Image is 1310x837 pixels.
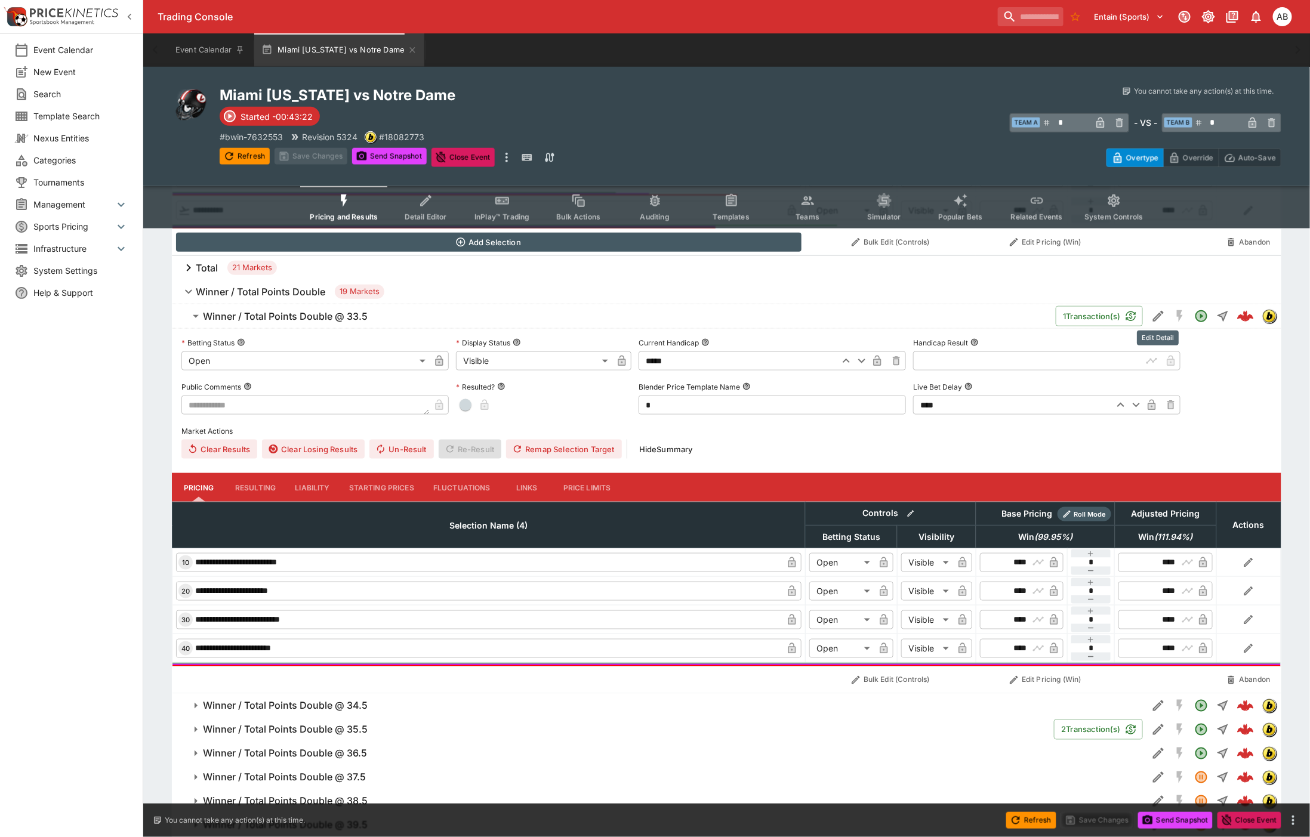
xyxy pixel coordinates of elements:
div: Event type filters [300,186,1152,228]
img: bwin [1263,723,1276,736]
button: Winner / Total Points Double @ 37.5 [172,765,1148,789]
button: Price Limits [554,473,621,502]
button: Pricing [172,473,226,502]
button: Blender Price Template Name [742,382,751,391]
a: 23de3cd9-dfd2-4736-b286-c3d699b90239 [1234,718,1257,742]
img: bwin [1263,795,1276,808]
button: Winner / Total Points Double @ 38.5 [172,789,1148,813]
span: Win(99.95%) [1005,530,1086,544]
h6: Total [196,262,218,274]
button: Documentation [1222,6,1243,27]
svg: Suspended [1194,794,1209,808]
h6: Winner / Total Points Double @ 34.5 [203,700,368,712]
button: Starting Prices [340,473,424,502]
button: Auto-Save [1219,149,1281,167]
span: Nexus Entities [33,132,128,144]
button: SGM Disabled [1169,743,1191,764]
div: Open [809,610,874,629]
button: Resulted? [497,382,505,391]
button: Public Comments [243,382,252,391]
img: logo-cerberus--red.svg [1237,769,1254,786]
span: Templates [713,212,750,221]
h6: Winner / Total Points Double @ 37.5 [203,771,366,784]
div: Base Pricing [997,506,1058,521]
p: Display Status [456,338,510,348]
span: Visibility [905,530,967,544]
h2: Copy To Clipboard [220,86,751,104]
button: Refresh [1006,812,1056,829]
svg: Open [1194,699,1209,713]
svg: Open [1194,746,1209,761]
button: more [1286,813,1300,827]
div: Visible [901,610,953,629]
em: ( 111.94 %) [1155,530,1193,544]
button: Close Event [431,148,495,167]
th: Actions [1216,502,1281,548]
div: Open [809,639,874,658]
div: 5072785a-3ad8-4817-bb5a-481757146d92 [1237,793,1254,810]
span: Teams [796,212,819,221]
button: Open [1191,305,1212,327]
div: bwin [1262,770,1277,785]
th: Adjusted Pricing [1115,502,1216,526]
button: Open [1191,719,1212,740]
button: Event Calendar [168,33,252,67]
button: Connected to PK [1174,6,1195,27]
span: Sports Pricing [33,220,114,233]
span: Popular Bets [938,212,983,221]
span: Related Events [1011,212,1063,221]
div: Alex Bothe [1273,7,1292,26]
button: Betting Status [237,338,245,347]
button: Display Status [513,338,521,347]
p: Copy To Clipboard [220,131,283,143]
a: dac8c9cd-a3d4-4976-afb0-0bbbf50a0aaa [1234,742,1257,765]
p: Live Bet Delay [913,382,962,392]
div: Open [809,582,874,601]
span: System Controls [1084,212,1143,221]
span: New Event [33,66,128,78]
button: Edit Detail [1148,719,1169,740]
button: Overtype [1106,149,1164,167]
span: Auditing [640,212,670,221]
p: Public Comments [181,382,241,392]
span: 40 [179,644,192,653]
p: Copy To Clipboard [379,131,424,143]
button: 2Transaction(s) [1054,719,1143,740]
div: Visible [901,582,953,601]
svg: Suspended [1194,770,1209,785]
span: 21 Markets [227,262,277,274]
span: Tournaments [33,176,128,189]
img: bwin [1263,771,1276,784]
div: bwin [1262,722,1277,737]
button: Un-Result [369,440,433,459]
button: Straight [1212,743,1234,764]
div: bwin [1262,699,1277,713]
button: Bulk Edit (Controls) [809,671,972,690]
div: 8e5a0dc3-668a-4d62-8bcd-d0e29bd0d3c7 [1237,308,1254,325]
button: Open [1191,743,1212,764]
button: Abandon [1220,671,1277,690]
span: Team B [1164,118,1192,128]
span: Team A [1012,118,1040,128]
h6: - VS - [1134,116,1157,129]
button: Refresh [220,148,270,165]
p: Started -00:43:22 [241,110,313,123]
img: logo-cerberus--red.svg [1237,721,1254,738]
button: Straight [1212,767,1234,788]
button: Edit Detail [1148,767,1169,788]
button: Suspended [1191,767,1212,788]
button: SGM Disabled [1169,790,1191,812]
div: bwin [365,131,377,143]
button: Fluctuations [424,473,500,502]
span: 30 [179,616,192,624]
img: logo-cerberus--red.svg [1237,308,1254,325]
button: Edit Pricing (Win) [979,233,1111,252]
button: Bulk Edit (Controls) [809,233,972,252]
svg: Open [1194,309,1209,323]
p: Overtype [1126,152,1158,164]
button: Send Snapshot [1138,812,1213,829]
button: more [500,148,514,167]
span: Win(111.94%) [1126,530,1206,544]
p: Auto-Save [1238,152,1276,164]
